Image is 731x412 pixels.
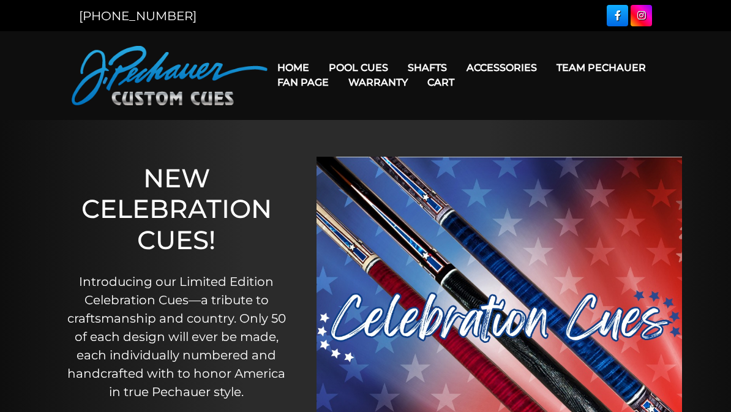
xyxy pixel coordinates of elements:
[79,9,197,23] a: [PHONE_NUMBER]
[339,67,418,98] a: Warranty
[61,272,293,401] p: Introducing our Limited Edition Celebration Cues—a tribute to craftsmanship and country. Only 50 ...
[268,67,339,98] a: Fan Page
[319,52,398,83] a: Pool Cues
[61,163,293,255] h1: NEW CELEBRATION CUES!
[72,46,268,105] img: Pechauer Custom Cues
[457,52,547,83] a: Accessories
[398,52,457,83] a: Shafts
[418,67,464,98] a: Cart
[547,52,656,83] a: Team Pechauer
[268,52,319,83] a: Home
